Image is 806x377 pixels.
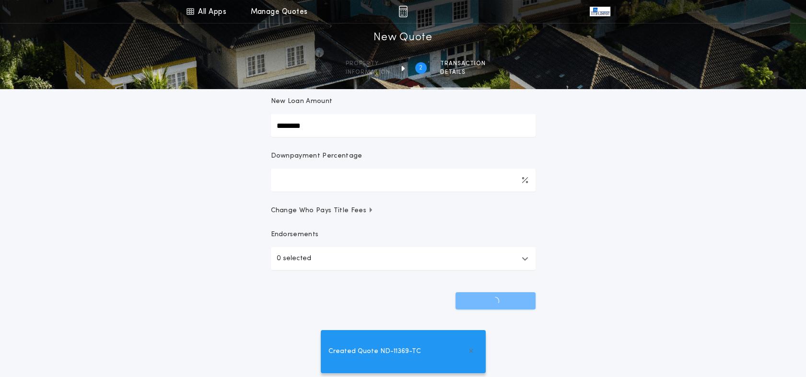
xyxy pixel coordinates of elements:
[277,253,311,264] p: 0 selected
[271,114,536,137] input: New Loan Amount
[590,7,610,16] img: vs-icon
[419,64,422,72] h2: 2
[271,169,536,192] input: Downpayment Percentage
[440,60,486,68] span: Transaction
[271,230,536,240] p: Endorsements
[374,30,432,46] h1: New Quote
[398,6,408,17] img: img
[271,151,362,161] p: Downpayment Percentage
[346,60,390,68] span: Property
[328,346,421,357] span: Created Quote ND-11369-TC
[271,206,374,216] span: Change Who Pays Title Fees
[271,206,536,216] button: Change Who Pays Title Fees
[346,69,390,76] span: information
[440,69,486,76] span: details
[271,247,536,270] button: 0 selected
[271,97,333,106] p: New Loan Amount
